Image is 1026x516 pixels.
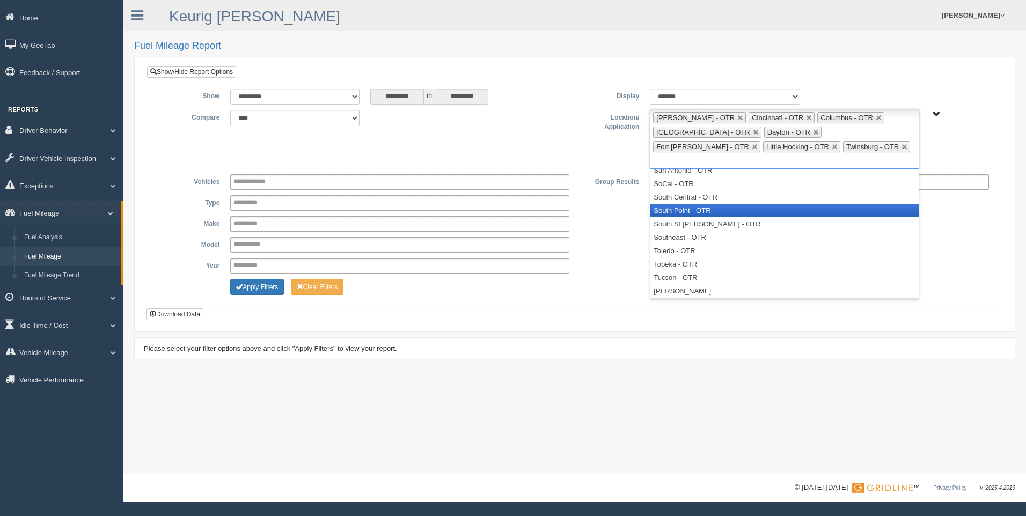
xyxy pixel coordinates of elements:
span: Cincinnati - OTR [752,114,803,122]
li: Southeast - OTR [650,231,918,244]
span: Little Hocking - OTR [766,143,829,151]
span: to [424,89,435,105]
li: San Antonio - OTR [650,164,918,177]
a: Fuel Mileage [19,247,121,267]
li: South St [PERSON_NAME] - OTR [650,217,918,231]
li: South Central - OTR [650,190,918,204]
label: Make [155,216,225,229]
label: Type [155,195,225,208]
button: Download Data [146,308,203,320]
label: Show [155,89,225,101]
label: Display [575,89,644,101]
label: Year [155,258,225,271]
a: Keurig [PERSON_NAME] [169,8,340,25]
button: Change Filter Options [291,279,344,295]
label: Vehicles [155,174,225,187]
li: South Point - OTR [650,204,918,217]
h2: Fuel Mileage Report [134,41,1015,51]
a: Show/Hide Report Options [147,66,236,78]
span: Fort [PERSON_NAME] - OTR [656,143,749,151]
label: Location/ Application [575,110,644,132]
img: Gridline [852,483,913,493]
li: [PERSON_NAME] [650,284,918,298]
label: Group Results [575,174,644,187]
span: [GEOGRAPHIC_DATA] - OTR [656,128,750,136]
li: Tucson - OTR [650,271,918,284]
span: v. 2025.4.2019 [980,485,1015,491]
li: Toledo - OTR [650,244,918,257]
label: Model [155,237,225,250]
div: © [DATE]-[DATE] - ™ [795,482,1015,493]
a: Fuel Mileage Trend [19,266,121,285]
span: [PERSON_NAME] - OTR [656,114,735,122]
a: Fuel Analysis [19,228,121,247]
label: Compare [155,110,225,123]
button: Change Filter Options [230,279,284,295]
a: Privacy Policy [933,485,966,491]
li: SoCal - OTR [650,177,918,190]
li: Topeka - OTR [650,257,918,271]
span: Columbus - OTR [820,114,873,122]
span: Twinsburg - OTR [846,143,899,151]
span: Please select your filter options above and click "Apply Filters" to view your report. [144,344,397,352]
span: Dayton - OTR [767,128,810,136]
